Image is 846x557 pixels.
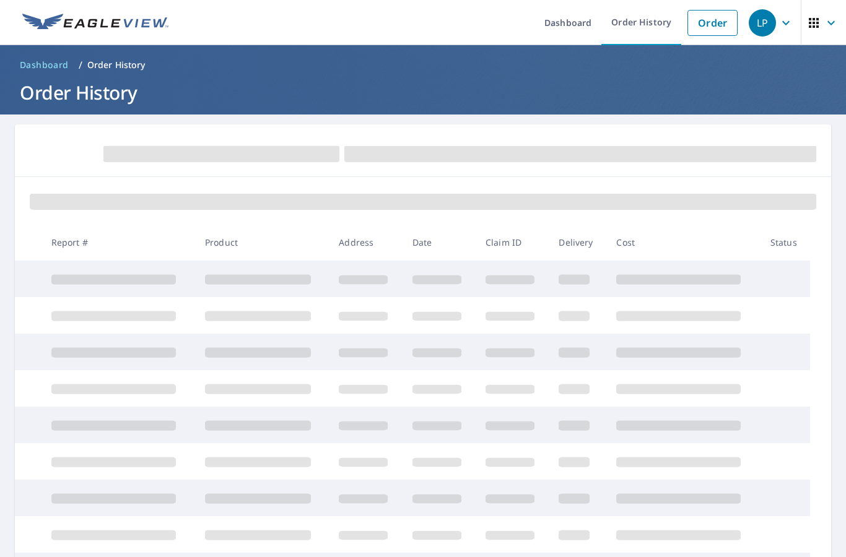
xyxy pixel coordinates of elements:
[87,59,146,71] p: Order History
[15,55,74,75] a: Dashboard
[15,80,831,105] h1: Order History
[476,224,549,261] th: Claim ID
[687,10,738,36] a: Order
[15,55,831,75] nav: breadcrumb
[20,59,69,71] span: Dashboard
[329,224,402,261] th: Address
[22,14,168,32] img: EV Logo
[403,224,476,261] th: Date
[79,58,82,72] li: /
[749,9,776,37] div: LP
[41,224,195,261] th: Report #
[195,224,329,261] th: Product
[761,224,810,261] th: Status
[549,224,606,261] th: Delivery
[606,224,760,261] th: Cost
